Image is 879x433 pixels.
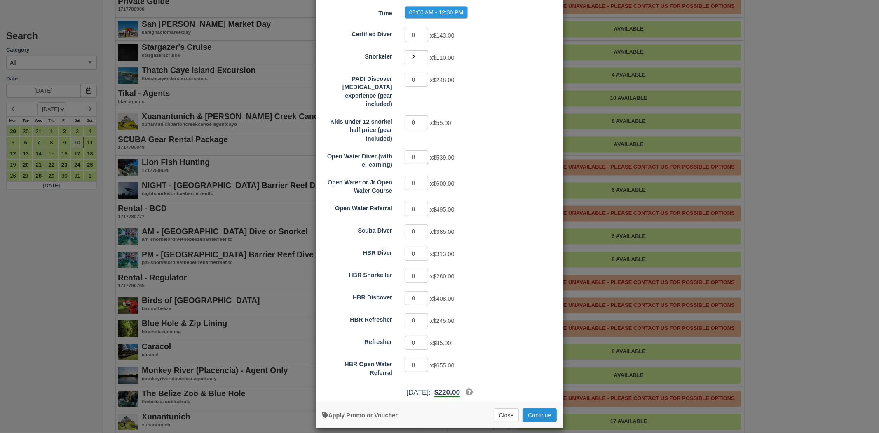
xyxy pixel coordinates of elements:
span: x [430,295,454,302]
span: $143.00 [433,32,455,39]
label: Open Water or Jr Open Water Course [316,175,398,195]
label: PADI Discover Scuba Diving experience (gear included) [316,72,398,108]
span: $280.00 [433,273,455,280]
span: $655.00 [433,362,455,369]
input: HBR Snorkeller [405,269,429,283]
span: x [430,273,454,280]
span: x [430,318,454,324]
span: $85.00 [433,340,451,346]
span: $245.00 [433,318,455,324]
span: $600.00 [433,180,455,187]
input: Open Water or Jr Open Water Course [405,176,429,190]
span: x [430,340,451,346]
span: $55.00 [433,120,451,126]
input: Scuba DIver [405,224,429,238]
label: HBR Snorkeller [316,268,398,280]
input: Refresher [405,336,429,350]
input: HBR Refresher [405,313,429,327]
span: x [430,362,454,369]
a: Apply Voucher [323,412,398,419]
input: HBR Diver [405,247,429,261]
label: HBR Diver [316,246,398,257]
span: $220.00 [434,388,460,396]
span: x [430,206,454,213]
label: 08:00 AM - 12:30 PM [405,6,468,19]
button: Close [494,408,519,422]
label: Snorkeler [316,49,398,61]
span: x [430,77,454,83]
input: PADI Discover Scuba Diving experience (gear included) [405,73,429,87]
label: HBR Refresher [316,313,398,324]
span: x [430,32,454,39]
span: $408.00 [433,295,455,302]
label: Kids under 12 snorkel half price (gear included) [316,115,398,143]
span: $248.00 [433,77,455,83]
label: Scuba DIver [316,224,398,235]
input: HBR Discover [405,291,429,305]
span: x [430,251,454,257]
span: $539.00 [433,154,455,161]
span: x [430,54,454,61]
span: x [430,228,454,235]
label: Refresher [316,335,398,346]
div: [DATE]: [316,387,563,398]
input: Certified Diver [405,28,429,42]
label: Open Water Referral [316,201,398,213]
label: Open Water Diver (with e-learning) [316,149,398,169]
button: Add to Booking [523,408,556,422]
input: Open Water Referral [405,202,429,216]
label: Time [316,6,398,18]
label: Certified Diver [316,27,398,39]
span: x [430,120,451,126]
span: x [430,180,454,187]
span: $495.00 [433,206,455,213]
span: $110.00 [433,54,455,61]
input: Open Water Diver (with e-learning) [405,150,429,164]
input: Kids under 12 snorkel half price (gear included) [405,115,429,129]
span: $313.00 [433,251,455,257]
input: Snorkeler [405,50,429,64]
label: HBR Discover [316,290,398,302]
input: HBR Open Water Referral [405,358,429,372]
span: $385.00 [433,228,455,235]
span: x [430,154,454,161]
label: HBR Open Water Referral [316,357,398,377]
